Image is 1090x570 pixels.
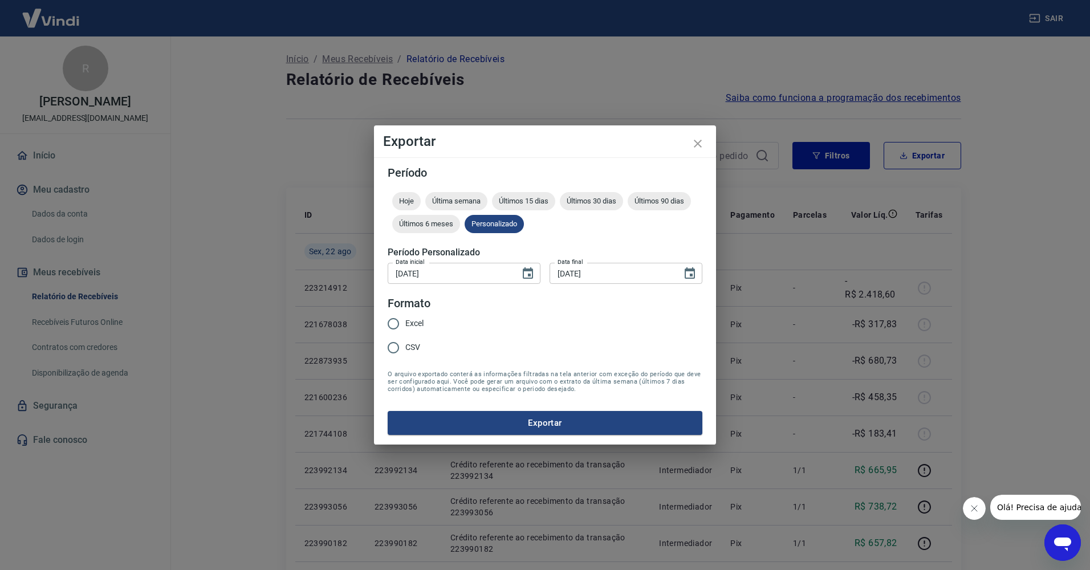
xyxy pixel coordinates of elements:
div: Última semana [425,192,487,210]
span: Personalizado [465,219,524,228]
input: DD/MM/YYYY [388,263,512,284]
span: Hoje [392,197,421,205]
span: O arquivo exportado conterá as informações filtradas na tela anterior com exceção do período que ... [388,370,702,393]
h5: Período Personalizado [388,247,702,258]
input: DD/MM/YYYY [550,263,674,284]
h5: Período [388,167,702,178]
iframe: Mensagem da empresa [990,495,1081,520]
div: Últimos 6 meses [392,215,460,233]
div: Últimos 30 dias [560,192,623,210]
h4: Exportar [383,135,707,148]
button: close [684,130,711,157]
div: Últimos 15 dias [492,192,555,210]
span: Últimos 6 meses [392,219,460,228]
label: Data inicial [396,258,425,266]
legend: Formato [388,295,430,312]
button: Choose date, selected date is 21 de ago de 2025 [516,262,539,285]
div: Personalizado [465,215,524,233]
span: Excel [405,317,424,329]
button: Exportar [388,411,702,435]
div: Últimos 90 dias [628,192,691,210]
div: Hoje [392,192,421,210]
iframe: Botão para abrir a janela de mensagens [1044,524,1081,561]
span: Últimos 90 dias [628,197,691,205]
iframe: Fechar mensagem [963,497,986,520]
span: CSV [405,341,420,353]
span: Olá! Precisa de ajuda? [7,8,96,17]
span: Últimos 15 dias [492,197,555,205]
span: Últimos 30 dias [560,197,623,205]
button: Choose date, selected date is 22 de ago de 2025 [678,262,701,285]
label: Data final [558,258,583,266]
span: Última semana [425,197,487,205]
